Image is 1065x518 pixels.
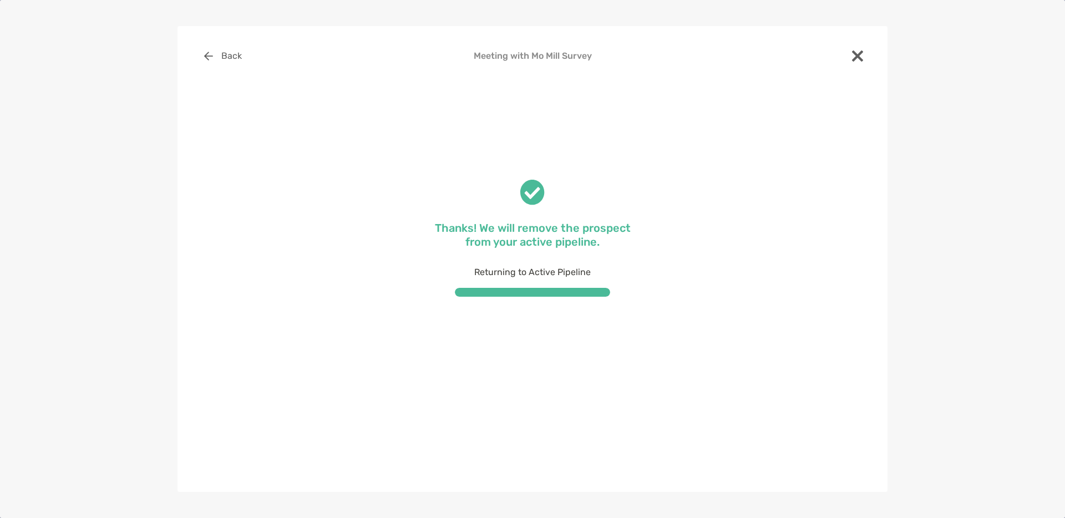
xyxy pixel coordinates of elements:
p: Returning to Active Pipeline [433,265,632,279]
h4: Meeting with Mo Mill Survey [195,50,870,61]
button: Back [195,44,250,68]
img: button icon [204,52,213,60]
p: Thanks! We will remove the prospect from your active pipeline. [433,221,632,249]
img: check success [520,180,545,205]
img: close modal [852,50,863,62]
